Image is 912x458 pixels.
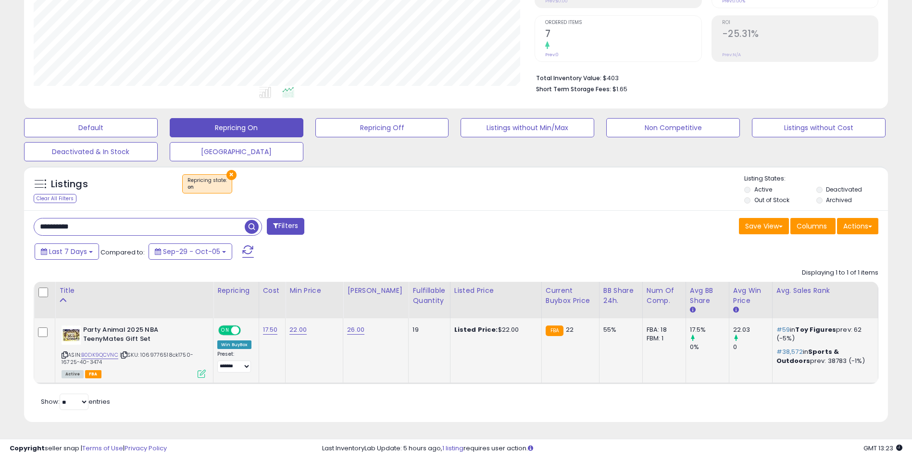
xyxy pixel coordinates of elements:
[170,142,303,161] button: [GEOGRAPHIC_DATA]
[603,325,635,334] div: 55%
[802,268,878,277] div: Displaying 1 to 1 of 1 items
[545,20,701,25] span: Ordered Items
[776,348,871,365] p: in prev: 38783 (-1%)
[41,397,110,406] span: Show: entries
[267,218,304,235] button: Filters
[776,347,839,365] span: Sports & Outdoors
[62,370,84,378] span: All listings currently available for purchase on Amazon
[776,325,790,334] span: #59
[612,84,627,94] span: $1.65
[690,286,725,306] div: Avg BB Share
[837,218,878,234] button: Actions
[647,325,678,334] div: FBA: 18
[722,20,878,25] span: ROI
[733,325,772,334] div: 22.03
[733,286,768,306] div: Avg Win Price
[263,286,282,296] div: Cost
[536,72,871,83] li: $403
[149,243,232,260] button: Sep-29 - Oct-05
[776,347,803,356] span: #38,572
[49,247,87,256] span: Last 7 Days
[733,306,739,314] small: Avg Win Price.
[546,325,563,336] small: FBA
[412,325,442,334] div: 19
[219,326,231,335] span: ON
[606,118,740,137] button: Non Competitive
[690,325,729,334] div: 17.5%
[722,52,741,58] small: Prev: N/A
[83,325,200,346] b: Party Animal 2025 NBA TeenyMates Gift Set
[461,118,594,137] button: Listings without Min/Max
[754,185,772,193] label: Active
[217,351,251,373] div: Preset:
[34,194,76,203] div: Clear All Filters
[62,351,193,365] span: | SKU: 1069776518ck1750-16725-40-3474
[739,218,789,234] button: Save View
[217,286,255,296] div: Repricing
[59,286,209,296] div: Title
[690,343,729,351] div: 0%
[776,325,871,343] p: in prev: 62 (-5%)
[536,74,601,82] b: Total Inventory Value:
[187,184,227,191] div: on
[536,85,611,93] b: Short Term Storage Fees:
[454,325,498,334] b: Listed Price:
[647,286,682,306] div: Num of Comp.
[795,325,836,334] span: Toy Figures
[744,174,888,183] p: Listing States:
[187,177,227,191] span: Repricing state :
[826,185,862,193] label: Deactivated
[754,196,789,204] label: Out of Stock
[24,118,158,137] button: Default
[442,444,463,453] a: 1 listing
[226,170,237,180] button: ×
[85,370,101,378] span: FBA
[347,325,364,335] a: 26.00
[545,28,701,41] h2: 7
[239,326,255,335] span: OFF
[125,444,167,453] a: Privacy Policy
[826,196,852,204] label: Archived
[454,325,534,334] div: $22.00
[51,178,88,191] h5: Listings
[546,286,595,306] div: Current Buybox Price
[289,286,339,296] div: Min Price
[454,286,537,296] div: Listed Price
[10,444,45,453] strong: Copyright
[82,444,123,453] a: Terms of Use
[863,444,902,453] span: 2025-10-13 13:23 GMT
[10,444,167,453] div: seller snap | |
[722,28,878,41] h2: -25.31%
[752,118,886,137] button: Listings without Cost
[217,340,251,349] div: Win BuyBox
[289,325,307,335] a: 22.00
[776,286,874,296] div: Avg. Sales Rank
[566,325,574,334] span: 22
[690,306,696,314] small: Avg BB Share.
[163,247,220,256] span: Sep-29 - Oct-05
[170,118,303,137] button: Repricing On
[322,444,902,453] div: Last InventoryLab Update: 5 hours ago, requires user action.
[412,286,446,306] div: Fulfillable Quantity
[24,142,158,161] button: Deactivated & In Stock
[263,325,278,335] a: 17.50
[62,325,81,345] img: 51iVyN3-IfL._SL40_.jpg
[347,286,404,296] div: [PERSON_NAME]
[35,243,99,260] button: Last 7 Days
[603,286,638,306] div: BB Share 24h.
[647,334,678,343] div: FBM: 1
[81,351,118,359] a: B0DK9QCVNC
[62,325,206,377] div: ASIN:
[545,52,559,58] small: Prev: 0
[797,221,827,231] span: Columns
[733,343,772,351] div: 0
[315,118,449,137] button: Repricing Off
[100,248,145,257] span: Compared to:
[790,218,836,234] button: Columns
